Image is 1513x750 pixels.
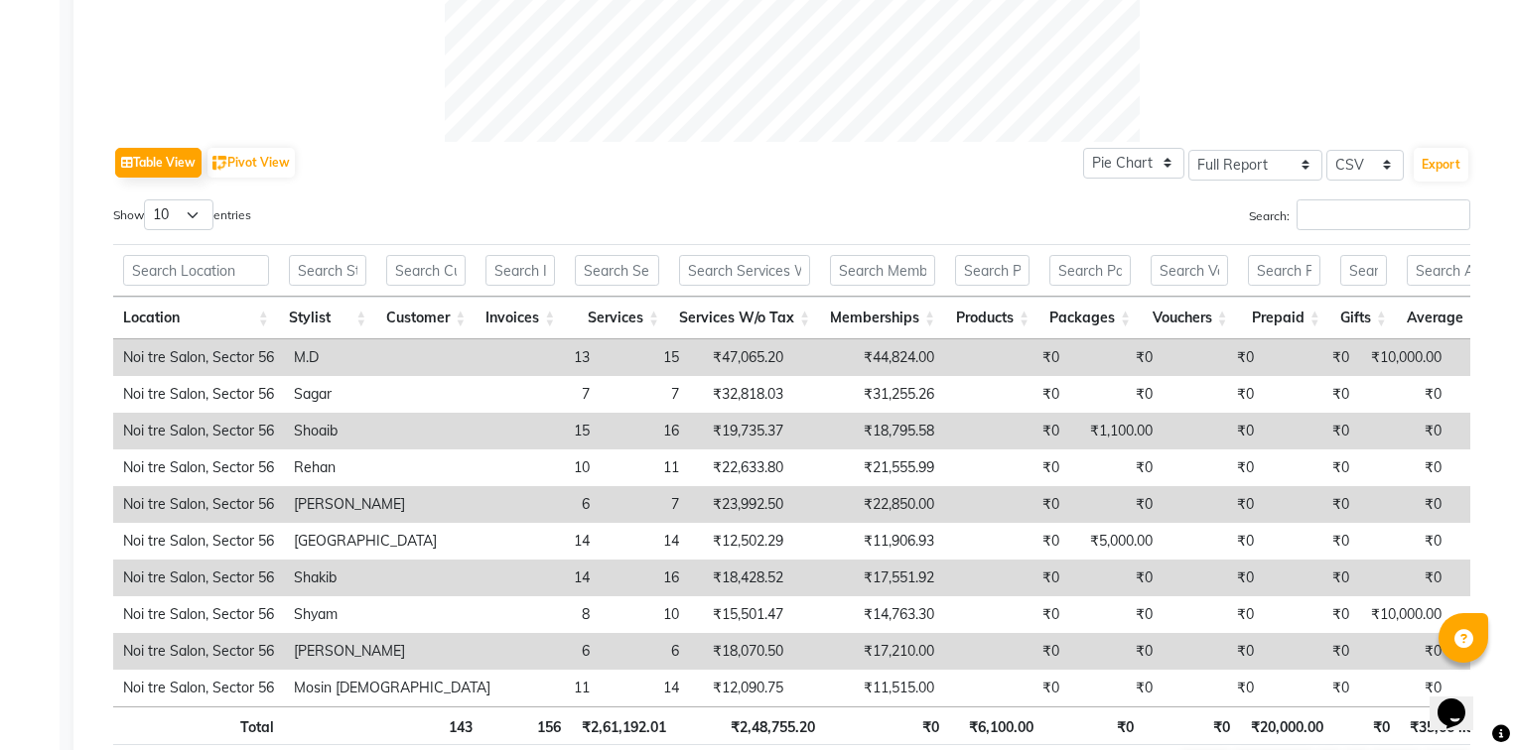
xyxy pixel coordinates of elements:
td: ₹0 [1264,486,1359,523]
th: Location: activate to sort column ascending [113,297,279,339]
th: Prepaid: activate to sort column ascending [1238,297,1330,339]
td: ₹0 [944,376,1069,413]
th: 156 [482,706,572,745]
td: 11 [600,449,689,486]
th: Services W/o Tax: activate to sort column ascending [669,297,820,339]
td: ₹0 [1359,523,1451,560]
td: ₹0 [1163,339,1264,376]
td: ₹0 [1359,633,1451,670]
td: 10 [600,596,689,633]
input: Search Prepaid [1248,255,1320,286]
td: 14 [500,560,600,596]
td: ₹0 [1359,376,1451,413]
td: 11 [500,670,600,706]
td: Noi tre Salon, Sector 56 [113,560,284,596]
td: Noi tre Salon, Sector 56 [113,449,284,486]
label: Show entries [113,199,251,230]
td: 6 [500,486,600,523]
td: ₹0 [1264,670,1359,706]
td: Shyam [284,596,500,633]
td: ₹0 [1264,413,1359,449]
input: Search Products [955,255,1030,286]
td: 14 [500,523,600,560]
td: Rehan [284,449,500,486]
td: ₹18,070.50 [689,633,793,670]
td: ₹0 [944,486,1069,523]
td: Sagar [284,376,500,413]
td: ₹0 [1359,449,1451,486]
td: ₹0 [1264,633,1359,670]
td: 15 [600,339,689,376]
td: 16 [600,413,689,449]
button: Export [1414,148,1468,182]
td: ₹0 [1163,670,1264,706]
td: ₹0 [1359,670,1451,706]
td: ₹0 [1163,523,1264,560]
th: ₹0 [1333,706,1400,745]
input: Search: [1297,199,1470,230]
td: 8 [500,596,600,633]
td: ₹0 [1264,376,1359,413]
td: ₹0 [1069,449,1163,486]
input: Search Average [1407,255,1480,286]
select: Showentries [144,199,213,230]
td: M.D [284,339,500,376]
td: ₹1,100.00 [1069,413,1163,449]
td: 7 [500,376,600,413]
td: 6 [500,633,600,670]
td: ₹0 [1163,596,1264,633]
th: ₹35,664.94 [1400,706,1493,745]
td: [PERSON_NAME] [284,633,500,670]
td: ₹0 [1069,560,1163,596]
td: ₹47,065.20 [689,339,793,376]
th: ₹2,48,755.20 [676,706,825,745]
td: ₹0 [1264,560,1359,596]
td: ₹31,255.26 [793,376,944,413]
th: Packages: activate to sort column ascending [1039,297,1141,339]
td: 7 [600,376,689,413]
th: Customer: activate to sort column ascending [376,297,476,339]
td: Noi tre Salon, Sector 56 [113,376,284,413]
td: ₹12,502.29 [689,523,793,560]
th: ₹6,100.00 [949,706,1043,745]
td: ₹22,633.80 [689,449,793,486]
td: Noi tre Salon, Sector 56 [113,670,284,706]
td: ₹0 [1069,376,1163,413]
input: Search Location [123,255,269,286]
td: ₹0 [1264,523,1359,560]
th: 143 [383,706,482,745]
td: ₹0 [944,339,1069,376]
td: ₹0 [944,413,1069,449]
td: ₹0 [1163,376,1264,413]
td: ₹0 [944,523,1069,560]
label: Search: [1249,199,1470,230]
td: 13 [500,339,600,376]
td: ₹10,000.00 [1359,596,1451,633]
input: Search Invoices [485,255,555,286]
th: Stylist: activate to sort column ascending [279,297,377,339]
td: ₹0 [1069,670,1163,706]
td: ₹0 [1163,633,1264,670]
td: ₹14,763.30 [793,596,944,633]
td: [PERSON_NAME] [284,486,500,523]
td: ₹0 [1359,486,1451,523]
td: Noi tre Salon, Sector 56 [113,339,284,376]
th: ₹0 [1043,706,1144,745]
input: Search Services W/o Tax [679,255,810,286]
th: Gifts: activate to sort column ascending [1330,297,1397,339]
td: Noi tre Salon, Sector 56 [113,523,284,560]
td: 7 [600,486,689,523]
input: Search Stylist [289,255,367,286]
td: ₹12,090.75 [689,670,793,706]
th: Total [113,706,284,745]
td: ₹0 [944,596,1069,633]
button: Pivot View [207,148,295,178]
th: ₹0 [1144,706,1240,745]
td: 6 [600,633,689,670]
input: Search Customer [386,255,466,286]
td: ₹10,000.00 [1359,339,1451,376]
td: ₹0 [944,670,1069,706]
th: Services: activate to sort column ascending [565,297,669,339]
th: Memberships: activate to sort column ascending [820,297,945,339]
td: ₹0 [1069,486,1163,523]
